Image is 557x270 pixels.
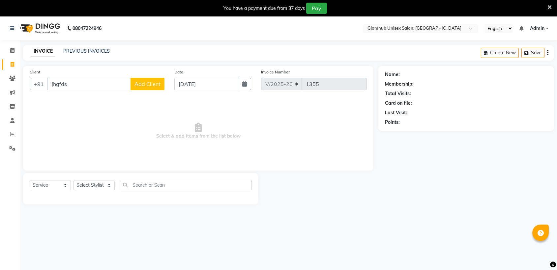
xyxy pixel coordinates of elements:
a: INVOICE [31,45,55,57]
b: 08047224946 [73,19,102,38]
button: Pay [306,3,327,14]
iframe: chat widget [529,244,550,263]
div: Points: [385,119,400,126]
button: +91 [30,78,48,90]
div: Last Visit: [385,109,407,116]
span: Select & add items from the list below [30,98,367,164]
label: Invoice Number [261,69,290,75]
span: Add Client [134,81,161,87]
input: Search or Scan [120,180,252,190]
a: PREVIOUS INVOICES [63,48,110,54]
button: Save [521,48,544,58]
div: Card on file: [385,100,412,107]
label: Date [174,69,183,75]
label: Client [30,69,40,75]
div: You have a payment due from 37 days [223,5,305,12]
input: Search by Name/Mobile/Email/Code [47,78,131,90]
div: Total Visits: [385,90,411,97]
button: Create New [481,48,519,58]
button: Add Client [131,78,164,90]
div: Name: [385,71,400,78]
img: logo [17,19,62,38]
span: Admin [530,25,544,32]
div: Membership: [385,81,414,88]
